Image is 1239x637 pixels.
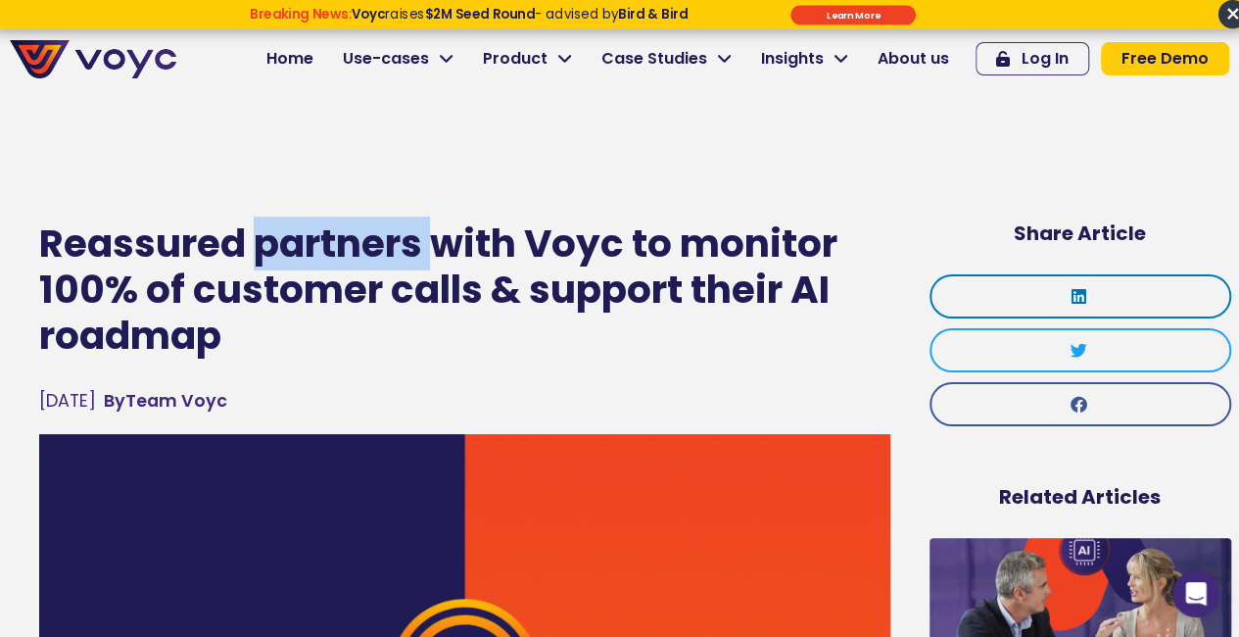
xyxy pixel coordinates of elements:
h1: Reassured partners with Voyc to monitor 100% of customer calls & support their AI roadmap [39,221,890,359]
img: voyc-full-logo [10,40,176,78]
a: ByTeam Voyc [104,388,227,414]
a: Free Demo [1101,42,1229,75]
strong: $2M Seed Round [424,5,535,24]
span: Product [483,47,548,71]
div: Breaking News: Voyc raises $2M Seed Round - advised by Bird & Bird [183,6,753,37]
div: Submit [790,5,916,24]
div: Open Intercom Messenger [1172,570,1219,617]
span: About us [878,47,949,71]
a: Case Studies [587,39,746,78]
h5: Related Articles [929,485,1231,509]
span: Use-cases [343,47,429,71]
a: Log In [976,42,1089,75]
div: Share on facebook [929,382,1231,426]
a: Use-cases [328,39,468,78]
div: Share on twitter [929,328,1231,372]
span: Log In [1022,51,1069,67]
strong: Bird & Bird [618,5,688,24]
span: Team Voyc [104,388,227,414]
span: Free Demo [1121,51,1209,67]
a: Home [252,39,328,78]
a: Insights [746,39,863,78]
time: [DATE] [39,389,96,413]
h5: Share Article [929,221,1231,245]
a: About us [863,39,964,78]
div: Share on linkedin [929,274,1231,318]
a: Product [468,39,587,78]
span: Insights [761,47,824,71]
span: By [104,389,125,413]
span: Home [266,47,313,71]
strong: Voyc [352,5,385,24]
span: Case Studies [601,47,707,71]
strong: Breaking News: [250,5,352,24]
span: raises - advised by [352,5,688,24]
